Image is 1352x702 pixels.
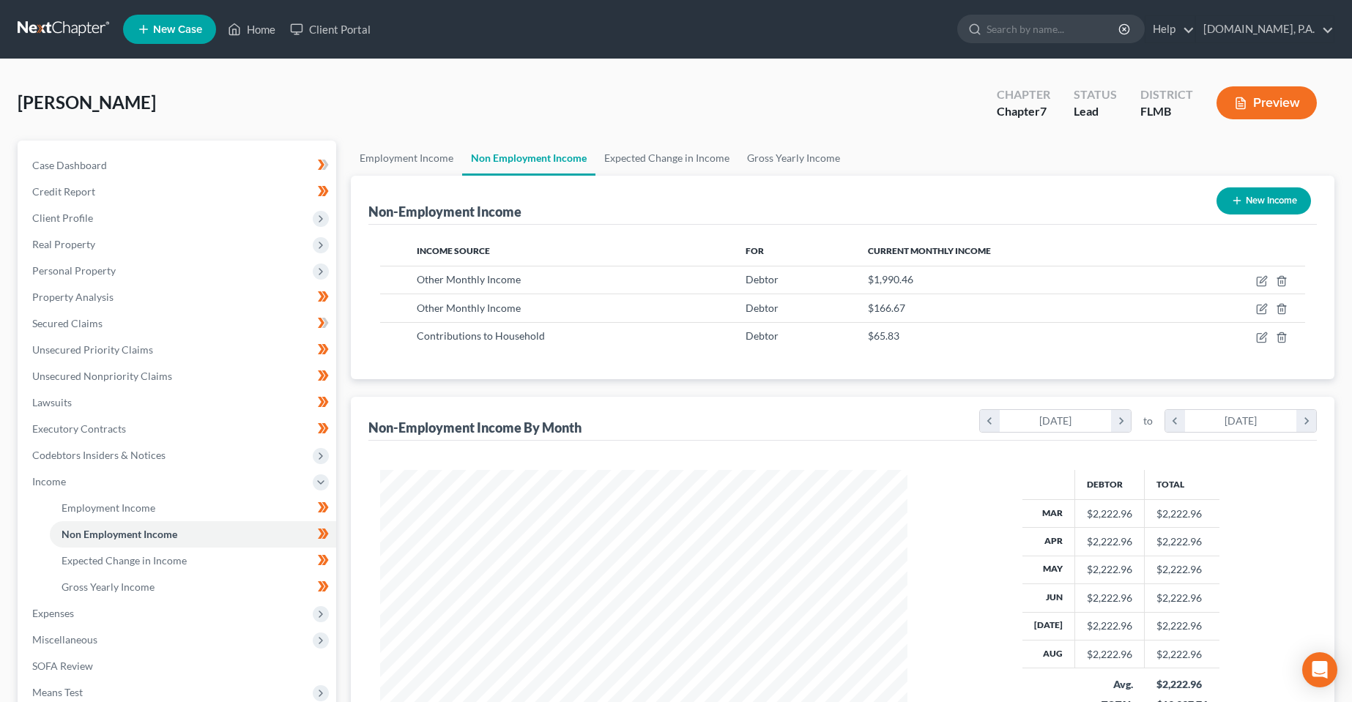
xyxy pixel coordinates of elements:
[32,185,95,198] span: Credit Report
[1145,584,1219,612] td: $2,222.96
[32,660,93,672] span: SOFA Review
[1111,410,1131,432] i: chevron_right
[1140,103,1193,120] div: FLMB
[997,86,1050,103] div: Chapter
[980,410,1000,432] i: chevron_left
[1145,641,1219,668] td: $2,222.96
[1087,507,1132,521] div: $2,222.96
[738,141,849,176] a: Gross Yearly Income
[1087,647,1132,662] div: $2,222.96
[21,284,336,310] a: Property Analysis
[746,273,779,285] span: Debtor
[1145,556,1219,583] td: $2,222.96
[1217,86,1317,119] button: Preview
[1075,470,1145,499] th: Debtor
[1145,16,1195,42] a: Help
[62,580,155,593] span: Gross Yearly Income
[1302,652,1337,687] div: Open Intercom Messenger
[21,310,336,337] a: Secured Claims
[50,548,336,574] a: Expected Change in Income
[868,329,899,342] span: $65.83
[462,141,595,176] a: Non Employment Income
[1087,562,1132,577] div: $2,222.96
[1000,410,1112,432] div: [DATE]
[153,24,202,35] span: New Case
[32,422,126,435] span: Executory Contracts
[1143,414,1153,428] span: to
[32,475,66,488] span: Income
[417,302,521,314] span: Other Monthly Income
[417,329,545,342] span: Contributions to Household
[746,302,779,314] span: Debtor
[1140,86,1193,103] div: District
[868,273,913,285] span: $1,990.46
[746,245,764,256] span: For
[32,633,97,646] span: Miscellaneous
[50,495,336,521] a: Employment Income
[1074,103,1117,120] div: Lead
[1145,470,1219,499] th: Total
[868,302,905,314] span: $166.67
[62,554,187,567] span: Expected Change in Income
[997,103,1050,120] div: Chapter
[32,159,107,171] span: Case Dashboard
[21,653,336,679] a: SOFA Review
[1022,612,1075,640] th: [DATE]
[32,607,74,619] span: Expenses
[1022,556,1075,583] th: May
[21,363,336,389] a: Unsecured Nonpriority Claims
[32,212,93,224] span: Client Profile
[32,449,166,461] span: Codebtors Insiders & Notices
[1087,534,1132,549] div: $2,222.96
[1022,528,1075,556] th: Apr
[1296,410,1316,432] i: chevron_right
[21,416,336,442] a: Executory Contracts
[1217,187,1311,214] button: New Income
[21,337,336,363] a: Unsecured Priority Claims
[50,574,336,600] a: Gross Yearly Income
[62,528,177,540] span: Non Employment Income
[21,389,336,416] a: Lawsuits
[32,291,114,303] span: Property Analysis
[1145,499,1219,527] td: $2,222.96
[21,179,336,205] a: Credit Report
[62,501,155,514] span: Employment Income
[1087,677,1133,692] div: Avg.
[1022,641,1075,668] th: Aug
[368,203,521,220] div: Non-Employment Income
[1022,584,1075,612] th: Jun
[1145,528,1219,556] td: $2,222.96
[32,264,116,277] span: Personal Property
[351,141,462,176] a: Employment Income
[1022,499,1075,527] th: Mar
[32,686,83,698] span: Means Test
[1087,619,1132,633] div: $2,222.96
[32,343,153,356] span: Unsecured Priority Claims
[1165,410,1185,432] i: chevron_left
[1040,104,1047,118] span: 7
[21,152,336,179] a: Case Dashboard
[987,15,1121,42] input: Search by name...
[368,419,582,436] div: Non-Employment Income By Month
[1074,86,1117,103] div: Status
[1196,16,1334,42] a: [DOMAIN_NAME], P.A.
[220,16,283,42] a: Home
[1087,591,1132,605] div: $2,222.96
[18,92,156,113] span: [PERSON_NAME]
[1156,677,1208,692] div: $2,222.96
[1185,410,1297,432] div: [DATE]
[32,317,103,329] span: Secured Claims
[595,141,738,176] a: Expected Change in Income
[32,370,172,382] span: Unsecured Nonpriority Claims
[746,329,779,342] span: Debtor
[417,273,521,285] span: Other Monthly Income
[32,238,95,250] span: Real Property
[283,16,378,42] a: Client Portal
[868,245,991,256] span: Current Monthly Income
[50,521,336,548] a: Non Employment Income
[1145,612,1219,640] td: $2,222.96
[417,245,490,256] span: Income Source
[32,396,72,408] span: Lawsuits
